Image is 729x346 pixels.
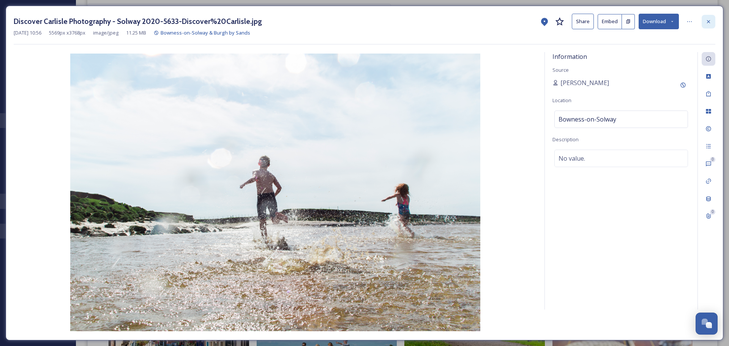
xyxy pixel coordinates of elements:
[552,66,569,73] span: Source
[572,14,594,29] button: Share
[161,29,250,36] span: Bowness-on-Solway & Burgh by Sands
[14,54,537,331] img: Discover%20Carlisle%20Photography%20-%20Solway%202020-5633-Discover%2520Carlisle.jpg
[552,52,587,61] span: Information
[126,29,146,36] span: 11.25 MB
[560,78,609,87] span: [PERSON_NAME]
[710,209,715,215] div: 0
[14,29,41,36] span: [DATE] 10:56
[93,29,118,36] span: image/jpeg
[559,115,616,124] span: Bowness-on-Solway
[696,313,718,335] button: Open Chat
[552,136,579,143] span: Description
[49,29,85,36] span: 5569 px x 3768 px
[559,154,585,163] span: No value.
[552,97,571,104] span: Location
[14,16,262,27] h3: Discover Carlisle Photography - Solway 2020-5633-Discover%20Carlisle.jpg
[710,157,715,162] div: 0
[639,14,679,29] button: Download
[598,14,622,29] button: Embed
